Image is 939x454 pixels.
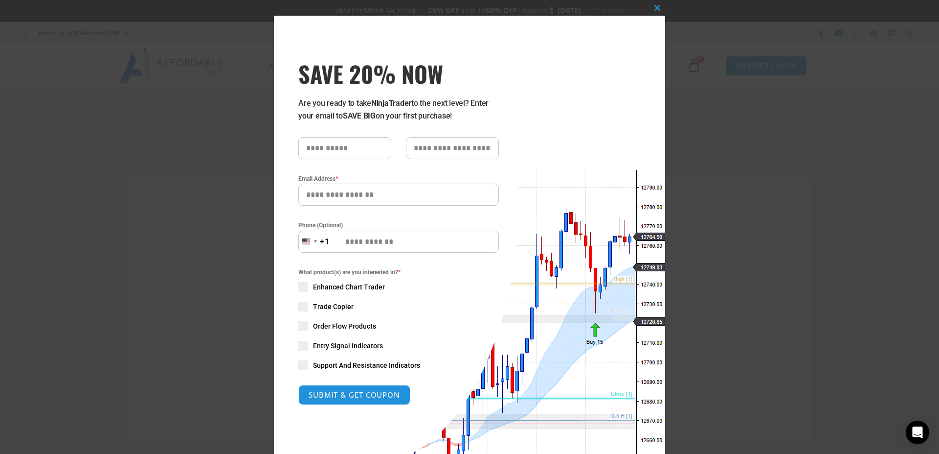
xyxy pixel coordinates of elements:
div: Open Intercom Messenger [906,421,929,444]
label: Phone (Optional) [298,220,499,230]
label: Support And Resistance Indicators [298,360,499,370]
span: What product(s) are you interested in? [298,267,499,277]
span: Support And Resistance Indicators [313,360,420,370]
strong: SAVE BIG [343,111,376,120]
span: Trade Copier [313,302,354,311]
label: Email Address [298,174,499,184]
span: Enhanced Chart Trader [313,282,385,292]
button: Selected country [298,231,330,253]
label: Enhanced Chart Trader [298,282,499,292]
span: SAVE 20% NOW [298,60,499,87]
p: Are you ready to take to the next level? Enter your email to on your first purchase! [298,97,499,122]
div: +1 [320,236,330,248]
label: Trade Copier [298,302,499,311]
label: Entry Signal Indicators [298,341,499,351]
button: SUBMIT & GET COUPON [298,385,410,405]
label: Order Flow Products [298,321,499,331]
span: Order Flow Products [313,321,376,331]
strong: NinjaTrader [371,98,411,108]
span: Entry Signal Indicators [313,341,383,351]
